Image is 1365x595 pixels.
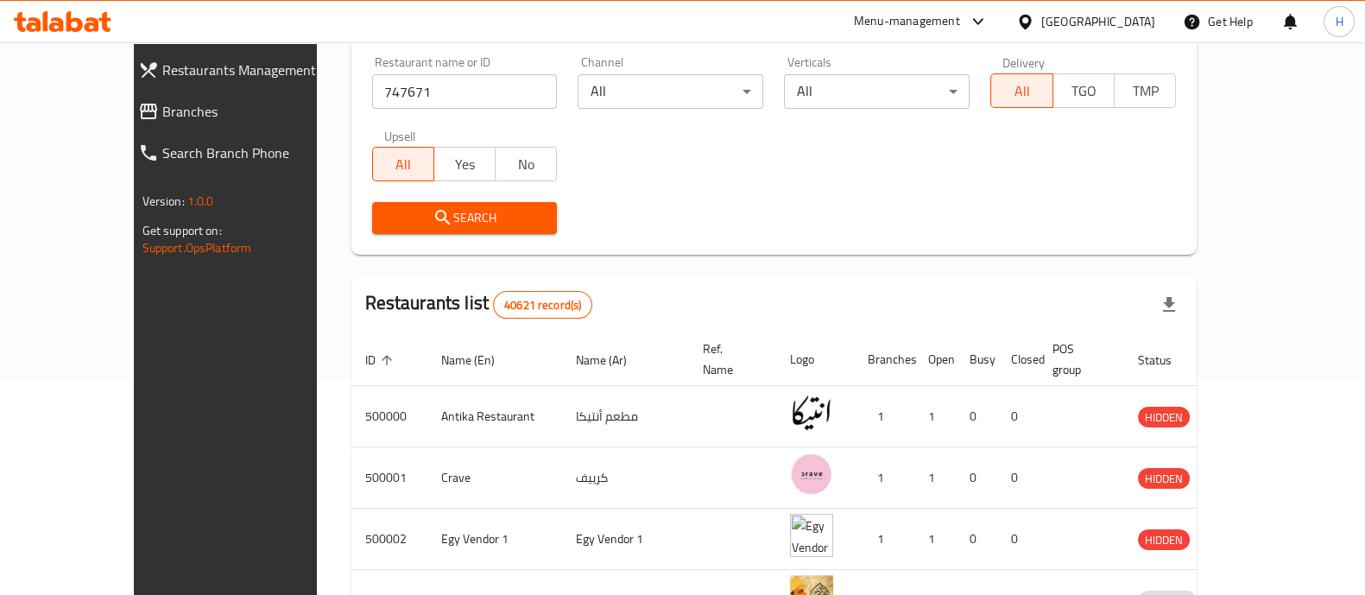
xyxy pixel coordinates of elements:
[1148,284,1190,326] div: Export file
[495,147,557,181] button: No
[441,350,517,370] span: Name (En)
[162,101,348,122] span: Branches
[162,60,348,80] span: Restaurants Management
[956,447,997,509] td: 0
[914,386,956,447] td: 1
[1138,529,1190,550] div: HIDDEN
[854,509,914,570] td: 1
[433,147,496,181] button: Yes
[494,297,591,313] span: 40621 record(s)
[372,74,558,109] input: Search for restaurant name or ID..
[854,447,914,509] td: 1
[1052,73,1115,108] button: TGO
[997,386,1039,447] td: 0
[956,386,997,447] td: 0
[914,447,956,509] td: 1
[441,152,489,177] span: Yes
[576,350,649,370] span: Name (Ar)
[1138,350,1194,370] span: Status
[790,514,833,557] img: Egy Vendor 1
[386,207,544,229] span: Search
[427,509,562,570] td: Egy Vendor 1
[1002,56,1046,68] label: Delivery
[1138,530,1190,550] span: HIDDEN
[854,386,914,447] td: 1
[1114,73,1176,108] button: TMP
[365,290,593,319] h2: Restaurants list
[187,190,214,212] span: 1.0.0
[1138,468,1190,489] div: HIDDEN
[914,509,956,570] td: 1
[351,509,427,570] td: 500002
[997,333,1039,386] th: Closed
[998,79,1046,104] span: All
[162,142,348,163] span: Search Branch Phone
[578,74,763,109] div: All
[493,291,592,319] div: Total records count
[784,74,970,109] div: All
[351,386,427,447] td: 500000
[1041,12,1155,31] div: [GEOGRAPHIC_DATA]
[380,152,427,177] span: All
[427,386,562,447] td: Antika Restaurant
[365,350,398,370] span: ID
[1138,407,1190,427] div: HIDDEN
[790,453,833,496] img: Crave
[990,73,1052,108] button: All
[854,333,914,386] th: Branches
[124,132,362,174] a: Search Branch Phone
[372,147,434,181] button: All
[502,152,550,177] span: No
[1122,79,1169,104] span: TMP
[427,447,562,509] td: Crave
[1138,408,1190,427] span: HIDDEN
[562,509,689,570] td: Egy Vendor 1
[142,237,252,259] a: Support.OpsPlatform
[854,11,960,32] div: Menu-management
[124,49,362,91] a: Restaurants Management
[142,219,222,242] span: Get support on:
[956,333,997,386] th: Busy
[790,391,833,434] img: Antika Restaurant
[351,447,427,509] td: 500001
[124,91,362,132] a: Branches
[1335,12,1343,31] span: H
[914,333,956,386] th: Open
[142,190,185,212] span: Version:
[1138,469,1190,489] span: HIDDEN
[997,509,1039,570] td: 0
[562,386,689,447] td: مطعم أنتيكا
[997,447,1039,509] td: 0
[372,202,558,234] button: Search
[384,130,416,142] label: Upsell
[1060,79,1108,104] span: TGO
[562,447,689,509] td: كرييف
[776,333,854,386] th: Logo
[1052,339,1103,380] span: POS group
[956,509,997,570] td: 0
[703,339,755,380] span: Ref. Name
